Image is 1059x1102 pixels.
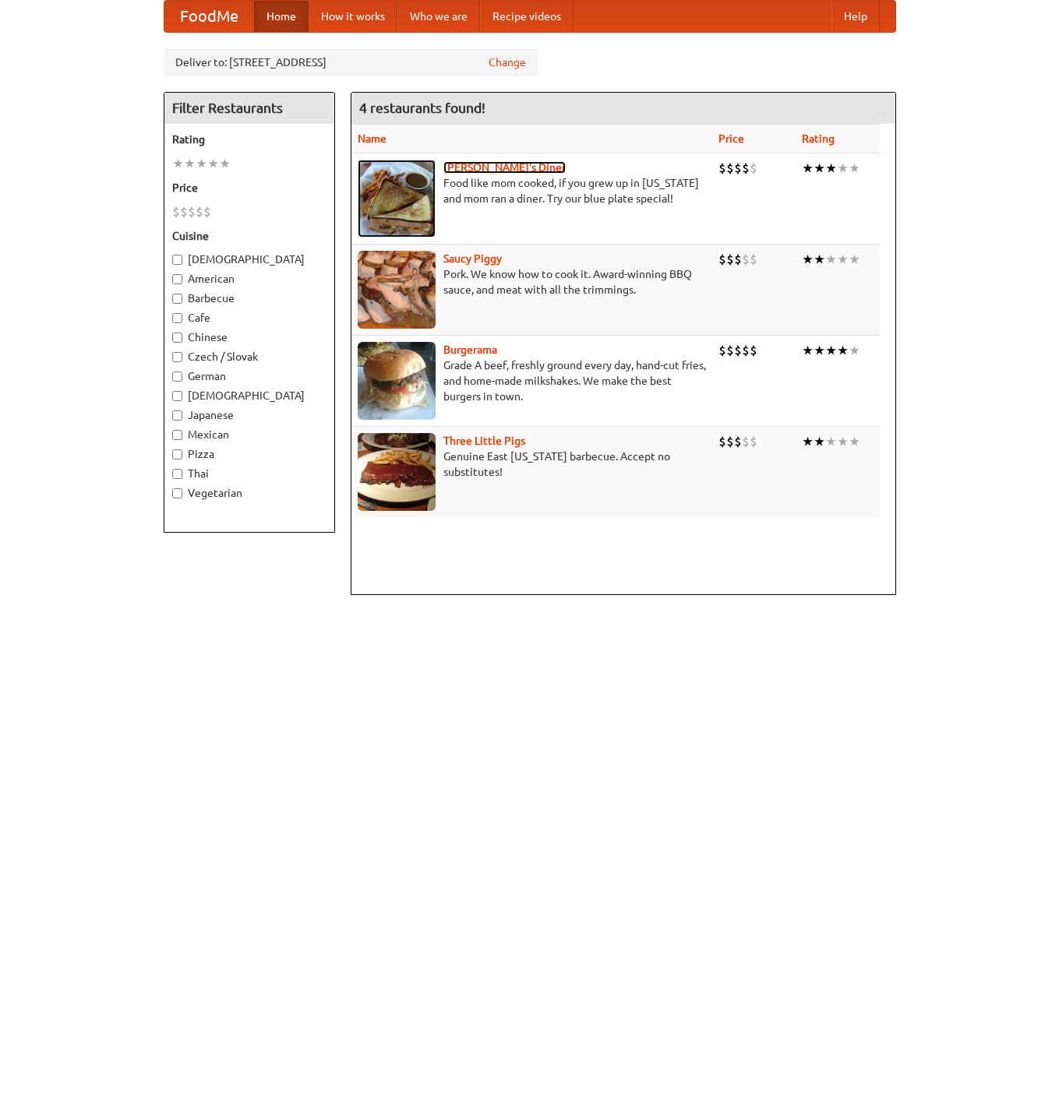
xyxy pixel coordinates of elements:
[172,388,327,403] label: [DEMOGRAPHIC_DATA]
[172,427,327,442] label: Mexican
[180,203,188,220] li: $
[172,407,327,423] label: Japanese
[188,203,196,220] li: $
[726,342,734,359] li: $
[172,255,182,265] input: [DEMOGRAPHIC_DATA]
[802,132,835,145] a: Rating
[849,433,860,450] li: ★
[203,203,211,220] li: $
[480,1,574,32] a: Recipe videos
[825,342,837,359] li: ★
[172,132,327,147] h5: Rating
[172,228,327,244] h5: Cuisine
[172,290,327,306] label: Barbecue
[718,251,726,268] li: $
[814,433,825,450] li: ★
[802,160,814,177] li: ★
[172,310,327,326] label: Cafe
[726,251,734,268] li: $
[825,251,837,268] li: ★
[172,371,182,382] input: German
[802,433,814,450] li: ★
[750,160,757,177] li: $
[359,100,485,115] ng-pluralize: 4 restaurants found!
[172,271,327,287] label: American
[825,160,837,177] li: ★
[172,391,182,401] input: [DEMOGRAPHIC_DATA]
[825,433,837,450] li: ★
[742,433,750,450] li: $
[172,430,182,440] input: Mexican
[443,161,566,174] a: [PERSON_NAME]'s Diner
[254,1,309,32] a: Home
[358,342,436,420] img: burgerama.jpg
[718,160,726,177] li: $
[726,433,734,450] li: $
[718,433,726,450] li: $
[172,349,327,364] label: Czech / Slovak
[742,342,750,359] li: $
[172,410,182,421] input: Japanese
[849,342,860,359] li: ★
[802,342,814,359] li: ★
[742,251,750,268] li: $
[837,251,849,268] li: ★
[849,251,860,268] li: ★
[172,446,327,462] label: Pizza
[443,343,497,356] a: Burgerama
[358,357,706,404] p: Grade A beef, freshly ground every day, hand-cut fries, and home-made milkshakes. We make the bes...
[358,132,387,145] a: Name
[837,433,849,450] li: ★
[489,55,526,70] a: Change
[734,251,742,268] li: $
[837,342,849,359] li: ★
[837,160,849,177] li: ★
[734,433,742,450] li: $
[172,488,182,498] input: Vegetarian
[196,155,207,172] li: ★
[219,155,231,172] li: ★
[718,132,744,145] a: Price
[358,266,706,298] p: Pork. We know how to cook it. Award-winning BBQ sauce, and meat with all the trimmings.
[172,333,182,343] input: Chinese
[750,433,757,450] li: $
[750,251,757,268] li: $
[164,48,538,76] div: Deliver to: [STREET_ADDRESS]
[358,251,436,329] img: saucy.jpg
[358,433,436,511] img: littlepigs.jpg
[358,175,706,206] p: Food like mom cooked, if you grew up in [US_STATE] and mom ran a diner. Try our blue plate special!
[358,449,706,480] p: Genuine East [US_STATE] barbecue. Accept no substitutes!
[718,342,726,359] li: $
[742,160,750,177] li: $
[172,252,327,267] label: [DEMOGRAPHIC_DATA]
[172,180,327,195] h5: Price
[831,1,880,32] a: Help
[358,160,436,238] img: sallys.jpg
[734,160,742,177] li: $
[172,294,182,304] input: Barbecue
[172,155,184,172] li: ★
[443,252,502,265] a: Saucy Piggy
[164,93,334,124] h4: Filter Restaurants
[207,155,219,172] li: ★
[172,313,182,323] input: Cafe
[802,251,814,268] li: ★
[397,1,480,32] a: Who we are
[172,466,327,481] label: Thai
[814,342,825,359] li: ★
[172,203,180,220] li: $
[443,435,525,447] a: Three Little Pigs
[814,160,825,177] li: ★
[172,329,327,345] label: Chinese
[814,251,825,268] li: ★
[172,469,182,479] input: Thai
[164,1,254,32] a: FoodMe
[172,352,182,362] input: Czech / Slovak
[750,342,757,359] li: $
[309,1,397,32] a: How it works
[172,274,182,284] input: American
[726,160,734,177] li: $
